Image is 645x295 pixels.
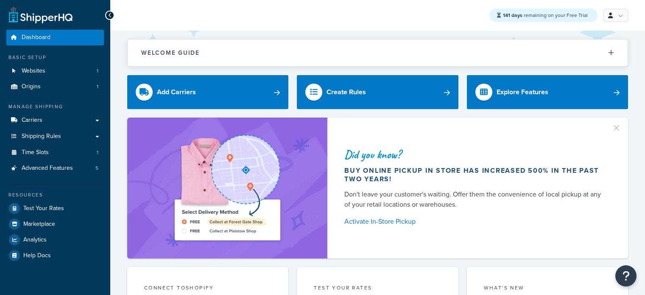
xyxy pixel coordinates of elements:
[97,83,98,90] span: 1
[127,75,288,109] a: Add Carriers
[23,221,55,228] span: Marketplace
[157,86,196,98] div: Add Carriers
[141,50,200,56] h2: Welcome Guide
[22,67,45,75] span: Websites
[6,216,104,232] a: Marketplace
[23,236,47,244] span: Analytics
[6,191,104,199] div: Resources
[22,83,41,90] span: Origins
[344,189,608,210] div: Don't leave your customer's waiting. Offer them the convenience of local pickup at any of your re...
[151,130,304,246] img: ad-shirt-map-b0359fc47e01cab431d101c4b569394f6a03f54285957d908178d52f29eb9668.png
[6,63,104,79] li: Websites
[22,133,61,140] span: Shipping Rules
[6,30,104,45] a: Dashboard
[22,149,49,156] span: Time Slots
[6,79,104,95] a: Origins1
[6,248,104,263] a: Help Docs
[6,112,104,128] a: Carriers
[503,11,588,19] span: remaining on your Free Trial
[144,284,271,294] div: Connect to Shopify
[6,129,104,144] a: Shipping Rules
[22,117,42,124] span: Carriers
[6,54,104,61] div: Basic Setup
[95,165,98,172] span: 5
[23,252,51,259] span: Help Docs
[497,86,548,98] div: Explore Features
[6,145,104,160] a: Time Slots1
[6,103,104,110] div: Manage Shipping
[23,205,64,212] span: Test Your Rates
[97,67,98,75] span: 1
[6,79,104,95] li: Origins
[467,75,628,109] a: Explore Features
[6,232,104,247] a: Analytics
[97,149,98,156] span: 1
[6,160,104,176] a: Advanced Features5
[344,166,608,183] div: Buy online pickup in store has increased 500% in the past two years!
[484,284,611,294] div: What's New
[344,216,608,228] a: Activate In-Store Pickup
[344,149,608,160] div: Did you know?
[6,63,104,79] a: Websites1
[503,11,522,19] strong: 141 days
[22,165,73,172] span: Advanced Features
[128,39,628,66] button: Welcome Guide
[327,86,366,98] div: Create Rules
[314,284,441,294] div: Test your rates
[22,34,50,41] span: Dashboard
[6,145,104,160] li: Time Slots
[615,265,637,287] button: Open Resource Center
[6,201,104,216] a: Test Your Rates
[6,160,104,176] li: Advanced Features
[297,75,458,109] a: Create Rules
